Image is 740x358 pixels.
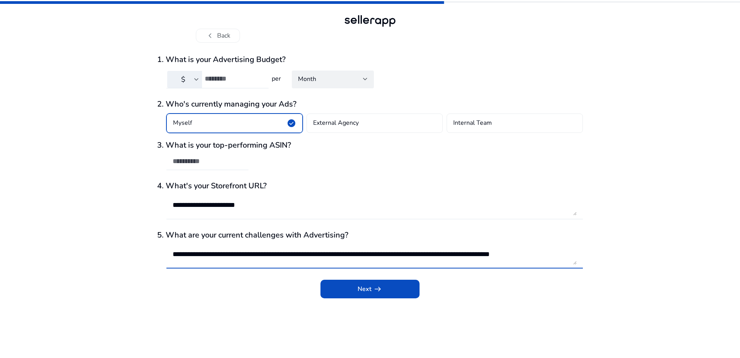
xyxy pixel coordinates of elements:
[313,119,359,128] h4: External Agency
[320,280,420,298] button: Nextarrow_right_alt
[453,119,492,128] h4: Internal Team
[287,119,296,128] span: check_circle
[157,181,583,191] h3: 4. What's your Storefront URL?
[157,100,583,109] h3: 2. Who's currently managing your Ads?
[269,75,283,83] h4: per
[373,284,382,294] span: arrow_right_alt
[206,31,215,40] span: chevron_left
[157,55,583,64] h3: 1. What is your Advertising Budget?
[196,29,240,43] button: chevron_leftBack
[181,75,185,84] span: $
[298,75,316,83] span: Month
[173,119,192,128] h4: Myself
[157,141,583,150] h3: 3. What is your top-performing ASIN?
[157,231,583,240] h3: 5. What are your current challenges with Advertising?
[358,284,382,294] span: Next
